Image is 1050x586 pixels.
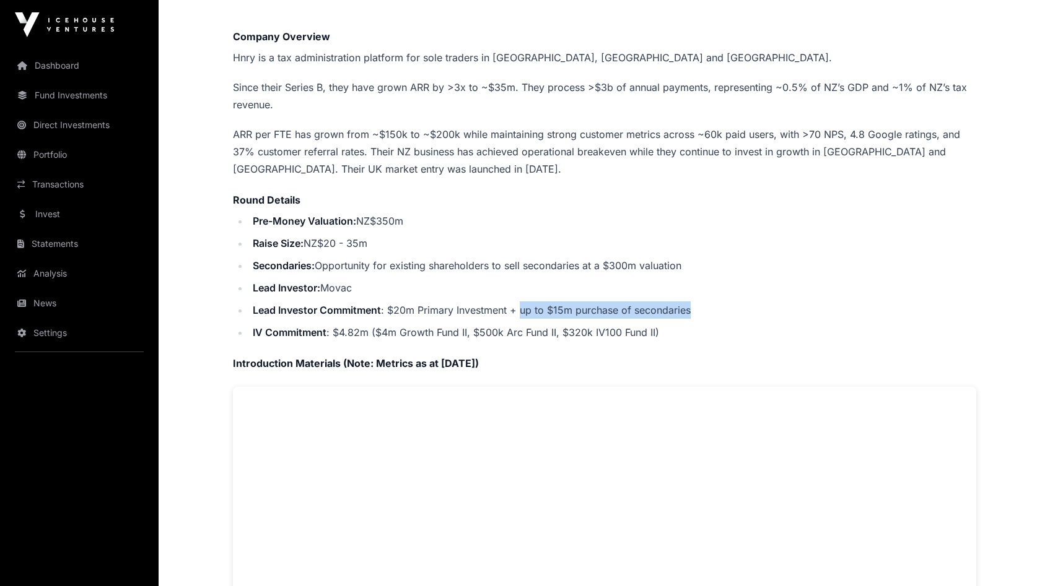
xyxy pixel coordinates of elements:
li: : $4.82m ($4m Growth Fund II, $500k Arc Fund II, $320k IV100 Fund II) [249,324,976,341]
a: Portfolio [10,141,149,168]
a: Direct Investments [10,111,149,139]
p: Hnry is a tax administration platform for sole traders in [GEOGRAPHIC_DATA], [GEOGRAPHIC_DATA] an... [233,49,976,66]
a: News [10,290,149,317]
iframe: Chat Widget [988,527,1050,586]
a: Settings [10,319,149,347]
strong: Round Details [233,194,300,206]
a: Transactions [10,171,149,198]
a: Fund Investments [10,82,149,109]
li: : $20m Primary Investment + up to $15m purchase of secondaries [249,301,976,319]
strong: IV Commitment [253,326,326,338]
p: ARR per FTE has grown from ~$150k to ~$200k while maintaining strong customer metrics across ~60k... [233,126,976,178]
strong: Lead Investor: [253,282,320,294]
li: Movac [249,279,976,296]
a: Statements [10,230,149,257]
a: Analysis [10,260,149,287]
li: NZ$20 - 35m [249,235,976,252]
strong: Introduction Materials (Note: Metrics as at [DATE]) [233,357,479,369]
li: NZ$350m [249,212,976,230]
img: Icehouse Ventures Logo [15,12,114,37]
strong: Secondaries: [253,259,315,272]
strong: Raise Size: [253,237,304,249]
a: Dashboard [10,52,149,79]
li: Opportunity for existing shareholders to sell secondaries at a $300m valuation [249,257,976,274]
strong: Lead Investor Commitment [253,304,381,316]
p: Since their Series B, they have grown ARR by >3x to ~$35m. They process >$3b of annual payments, ... [233,79,976,113]
strong: Company Overview [233,30,330,43]
a: Invest [10,200,149,228]
strong: Pre-Money Valuation: [253,215,356,227]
